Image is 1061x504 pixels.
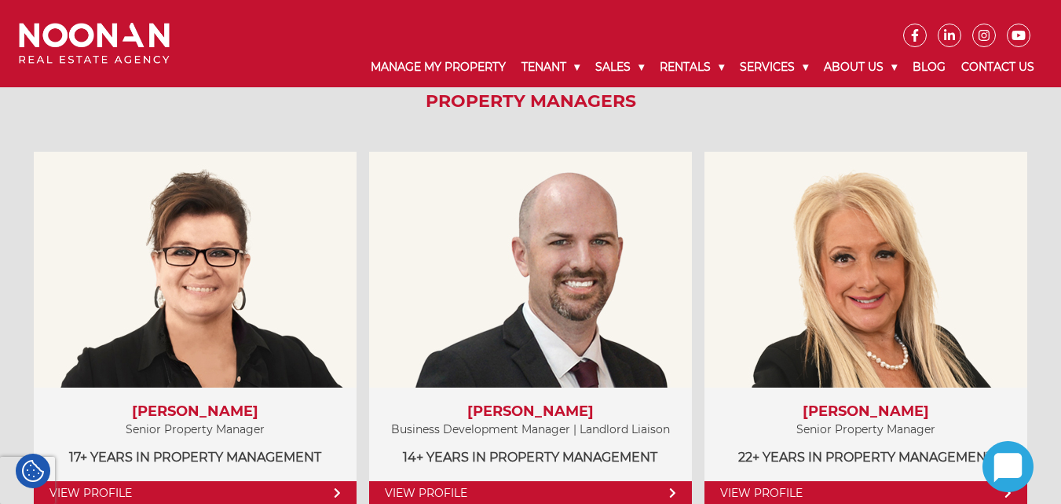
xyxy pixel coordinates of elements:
[732,47,816,87] a: Services
[19,23,170,64] img: Noonan Real Estate Agency
[363,47,514,87] a: Manage My Property
[816,47,905,87] a: About Us
[953,47,1042,87] a: Contact Us
[720,420,1012,440] p: Senior Property Manager
[514,47,587,87] a: Tenant
[49,420,341,440] p: Senior Property Manager
[720,447,1012,467] p: 22+ years in Property Management
[385,447,676,467] p: 14+ years in Property Management
[587,47,652,87] a: Sales
[16,454,50,488] div: Cookie Settings
[23,91,1038,112] h2: Property Managers
[385,403,676,421] h3: [PERSON_NAME]
[652,47,732,87] a: Rentals
[385,420,676,440] p: Business Development Manager | Landlord Liaison
[905,47,953,87] a: Blog
[720,403,1012,421] h3: [PERSON_NAME]
[49,403,341,421] h3: [PERSON_NAME]
[49,447,341,467] p: 17+ years in Property Management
